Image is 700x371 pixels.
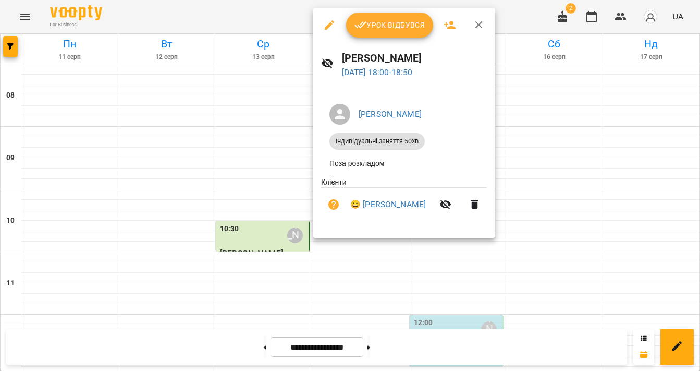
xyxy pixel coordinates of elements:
button: Візит ще не сплачено. Додати оплату? [321,192,346,217]
a: [PERSON_NAME] [359,109,422,119]
button: Урок відбувся [346,13,434,38]
ul: Клієнти [321,177,487,225]
a: 😀 [PERSON_NAME] [350,198,426,211]
li: Поза розкладом [321,154,487,173]
a: [DATE] 18:00-18:50 [342,67,413,77]
h6: [PERSON_NAME] [342,50,487,66]
span: Урок відбувся [354,19,425,31]
span: Індивідуальні заняття 50хв [329,137,425,146]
